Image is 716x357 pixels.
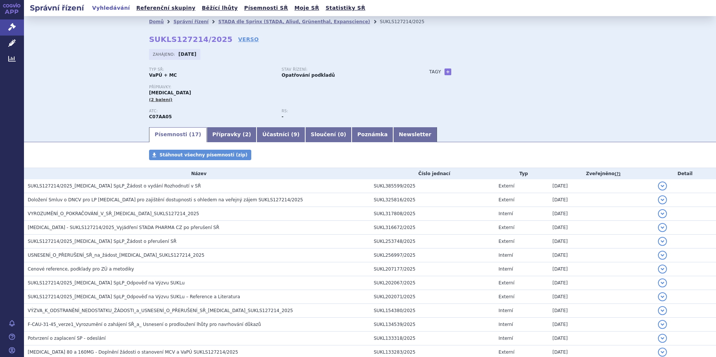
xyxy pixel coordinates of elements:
a: + [445,68,451,75]
a: VERSO [238,36,259,43]
span: USNESENÍ_O_PŘERUŠENÍ_SŘ_na_žádost_PROPRANOLOL_SUKLS127214_2025 [28,253,204,258]
span: Interní [498,211,513,216]
span: VYROZUMĚNÍ_O_POKRAČOVÁNÍ_V_SŘ_PROPRANOLOL_SUKLS127214_2025 [28,211,199,216]
span: Interní [498,336,513,341]
strong: Opatřování podkladů [282,73,335,78]
button: detail [658,265,667,274]
span: Propranolol - SUKLS127214/2025_Vyjádření STADA PHARMA CZ po přerušení SŘ [28,225,219,230]
span: SUKLS127214/2025_Propranolol SpLP_Odpověď na Výzvu SUKLu – Reference a Literatura [28,294,240,299]
button: detail [658,209,667,218]
a: Domů [149,19,164,24]
th: Typ [495,168,549,179]
span: Externí [498,225,514,230]
button: detail [658,195,667,204]
td: SUKL385599/2025 [370,179,495,193]
button: detail [658,292,667,301]
span: Interní [498,322,513,327]
span: 9 [294,131,297,137]
button: detail [658,306,667,315]
th: Detail [654,168,716,179]
th: Číslo jednací [370,168,495,179]
td: [DATE] [549,332,654,345]
td: [DATE] [549,193,654,207]
th: Název [24,168,370,179]
span: Cenové reference, podklady pro ZÚ a metodiky [28,266,134,272]
td: SUKL253748/2025 [370,235,495,248]
a: Statistiky SŘ [323,3,367,13]
td: [DATE] [549,290,654,304]
td: SUKL134539/2025 [370,318,495,332]
span: (2 balení) [149,97,173,102]
td: SUKL317808/2025 [370,207,495,221]
a: Přípravky (2) [207,127,257,142]
span: [MEDICAL_DATA] [149,90,191,95]
a: Písemnosti (17) [149,127,207,142]
strong: VaPÚ + MC [149,73,177,78]
span: Interní [498,253,513,258]
span: SUKLS127214/2025_Propranolol SpLP_Odpověď na Výzvu SUKLu [28,280,185,286]
strong: - [282,114,283,119]
a: Stáhnout všechny písemnosti (zip) [149,150,251,160]
button: detail [658,278,667,287]
td: [DATE] [549,248,654,262]
a: Referenční skupiny [134,3,198,13]
a: Běžící lhůty [200,3,240,13]
span: SUKLS127214/2025_Propranolol SpLP_Žádost o vydání Rozhodnutí v SŘ [28,183,201,189]
span: SUKLS127214/2025_Propranolol SpLP_Žádost o přerušení SŘ [28,239,176,244]
td: SUKL325816/2025 [370,193,495,207]
td: [DATE] [549,221,654,235]
td: SUKL202067/2025 [370,276,495,290]
button: detail [658,181,667,190]
a: Písemnosti SŘ [242,3,290,13]
span: Zahájeno: [153,51,176,57]
h2: Správní řízení [24,3,90,13]
span: Externí [498,294,514,299]
span: Externí [498,350,514,355]
a: Účastníci (9) [257,127,305,142]
span: Externí [498,183,514,189]
td: SUKL316672/2025 [370,221,495,235]
span: 0 [340,131,344,137]
a: Poznámka [352,127,393,142]
strong: [DATE] [179,52,197,57]
button: detail [658,251,667,260]
a: Newsletter [393,127,437,142]
td: [DATE] [549,318,654,332]
strong: SUKLS127214/2025 [149,35,233,44]
button: detail [658,334,667,343]
span: Propranolol 80 a 160MG - Doplnění žádosti o stanovení MCV a VaPÚ SUKLS127214/2025 [28,350,238,355]
td: [DATE] [549,304,654,318]
td: SUKL202071/2025 [370,290,495,304]
td: SUKL133318/2025 [370,332,495,345]
li: SUKLS127214/2025 [380,16,434,27]
td: [DATE] [549,262,654,276]
p: ATC: [149,109,274,113]
a: Správní řízení [173,19,209,24]
span: Externí [498,239,514,244]
button: detail [658,320,667,329]
span: Interní [498,308,513,313]
abbr: (?) [615,171,621,177]
td: SUKL154380/2025 [370,304,495,318]
a: Sloučení (0) [305,127,352,142]
td: [DATE] [549,276,654,290]
p: Stav řízení: [282,67,407,72]
button: detail [658,348,667,357]
td: SUKL256997/2025 [370,248,495,262]
span: Externí [498,197,514,202]
button: detail [658,237,667,246]
strong: PROPRANOLOL [149,114,172,119]
a: Vyhledávání [90,3,132,13]
span: F-CAU-31-45_verze1_Vyrozumění o zahájení SŘ_a_ Usnesení o prodloužení lhůty pro navrhování důkazů [28,322,261,327]
p: Přípravky: [149,85,414,89]
a: Moje SŘ [292,3,321,13]
span: Potvrzení o zaplacení SP - odeslání [28,336,106,341]
p: RS: [282,109,407,113]
span: 17 [191,131,198,137]
td: [DATE] [549,207,654,221]
button: detail [658,223,667,232]
th: Zveřejněno [549,168,654,179]
span: Interní [498,266,513,272]
a: STADA dle Sprinx (STADA, Aliud, Grünenthal, Expanscience) [218,19,370,24]
span: 2 [245,131,249,137]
